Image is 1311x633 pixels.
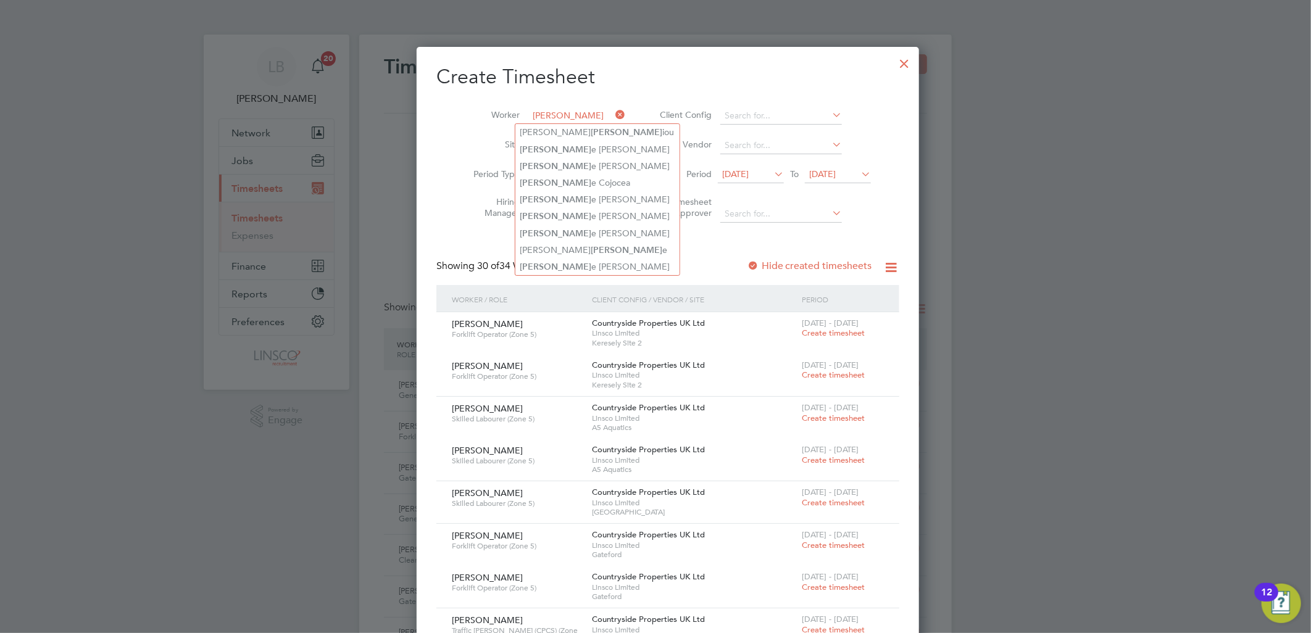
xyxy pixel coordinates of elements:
[464,139,520,150] label: Site
[520,161,592,172] b: [PERSON_NAME]
[592,592,796,602] span: Gateford
[591,245,663,255] b: [PERSON_NAME]
[802,444,859,455] span: [DATE] - [DATE]
[592,455,796,465] span: Linsco Limited
[515,191,680,208] li: e [PERSON_NAME]
[515,141,680,158] li: e [PERSON_NAME]
[592,498,796,508] span: Linsco Limited
[592,540,796,550] span: Linsco Limited
[809,168,836,180] span: [DATE]
[802,328,865,338] span: Create timesheet
[1262,584,1301,623] button: Open Resource Center, 12 new notifications
[520,228,592,239] b: [PERSON_NAME]
[464,168,520,180] label: Period Type
[452,614,523,626] span: [PERSON_NAME]
[656,139,712,150] label: Vendor
[464,196,520,218] label: Hiring Manager
[722,168,749,180] span: [DATE]
[786,166,802,182] span: To
[528,107,625,125] input: Search for...
[452,499,583,508] span: Skilled Labourer (Zone 5)
[1261,592,1272,608] div: 12
[802,529,859,540] span: [DATE] - [DATE]
[802,413,865,423] span: Create timesheet
[436,64,899,90] h2: Create Timesheet
[520,262,592,272] b: [PERSON_NAME]
[520,211,592,221] b: [PERSON_NAME]
[452,403,523,414] span: [PERSON_NAME]
[592,507,796,517] span: [GEOGRAPHIC_DATA]
[449,285,589,313] div: Worker / Role
[592,614,705,624] span: Countryside Properties UK Ltd
[592,582,796,592] span: Linsco Limited
[591,127,663,138] b: [PERSON_NAME]
[802,614,859,624] span: [DATE] - [DATE]
[802,487,859,497] span: [DATE] - [DATE]
[515,158,680,175] li: e [PERSON_NAME]
[592,465,796,474] span: A5 Aquatics
[592,402,705,413] span: Countryside Properties UK Ltd
[799,285,887,313] div: Period
[592,487,705,497] span: Countryside Properties UK Ltd
[720,107,842,125] input: Search for...
[452,445,523,456] span: [PERSON_NAME]
[452,541,583,551] span: Forklift Operator (Zone 5)
[452,318,523,329] span: [PERSON_NAME]
[802,455,865,465] span: Create timesheet
[802,540,865,550] span: Create timesheet
[452,530,523,541] span: [PERSON_NAME]
[592,318,705,328] span: Countryside Properties UK Ltd
[477,260,549,272] span: 34 Workers
[802,318,859,328] span: [DATE] - [DATE]
[520,144,592,155] b: [PERSON_NAME]
[592,444,705,455] span: Countryside Properties UK Ltd
[452,360,523,371] span: [PERSON_NAME]
[452,414,583,424] span: Skilled Labourer (Zone 5)
[592,370,796,380] span: Linsco Limited
[592,328,796,338] span: Linsco Limited
[452,329,583,339] span: Forklift Operator (Zone 5)
[436,260,551,273] div: Showing
[802,571,859,582] span: [DATE] - [DATE]
[477,260,499,272] span: 30 of
[720,205,842,223] input: Search for...
[452,487,523,499] span: [PERSON_NAME]
[802,360,859,370] span: [DATE] - [DATE]
[720,137,842,154] input: Search for...
[592,550,796,560] span: Gateford
[747,260,872,272] label: Hide created timesheets
[592,571,705,582] span: Countryside Properties UK Ltd
[592,413,796,423] span: Linsco Limited
[452,583,583,593] span: Forklift Operator (Zone 5)
[656,196,712,218] label: Timesheet Approver
[515,225,680,242] li: e [PERSON_NAME]
[592,423,796,432] span: A5 Aquatics
[592,360,705,370] span: Countryside Properties UK Ltd
[656,109,712,120] label: Client Config
[452,371,583,381] span: Forklift Operator (Zone 5)
[452,572,523,583] span: [PERSON_NAME]
[520,178,592,188] b: [PERSON_NAME]
[656,168,712,180] label: Period
[515,208,680,225] li: e [PERSON_NAME]
[592,380,796,390] span: Keresely Site 2
[515,242,680,259] li: [PERSON_NAME] e
[464,109,520,120] label: Worker
[515,175,680,191] li: e Cojocea
[592,529,705,540] span: Countryside Properties UK Ltd
[802,402,859,413] span: [DATE] - [DATE]
[589,285,799,313] div: Client Config / Vendor / Site
[520,194,592,205] b: [PERSON_NAME]
[515,259,680,275] li: e [PERSON_NAME]
[802,370,865,380] span: Create timesheet
[452,456,583,466] span: Skilled Labourer (Zone 5)
[802,582,865,592] span: Create timesheet
[515,124,680,141] li: [PERSON_NAME] iou
[802,497,865,508] span: Create timesheet
[592,338,796,348] span: Keresely Site 2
